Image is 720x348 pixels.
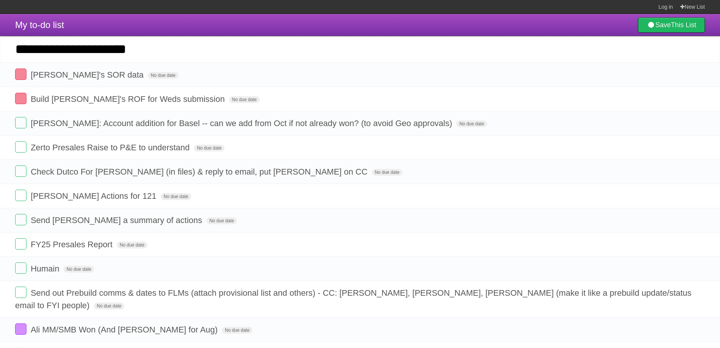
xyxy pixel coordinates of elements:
span: [PERSON_NAME]'s SOR data [31,70,146,80]
span: No due date [222,327,252,334]
span: No due date [229,96,260,103]
span: Zerto Presales Raise to P&E to understand [31,143,192,152]
span: Send out Prebuild comms & dates to FLMs (attach provisional list and others) - CC: [PERSON_NAME],... [15,288,692,310]
span: [PERSON_NAME]: Account addition for Basel -- can we add from Oct if not already won? (to avoid Ge... [31,119,454,128]
label: Done [15,69,26,80]
label: Done [15,287,26,298]
label: Done [15,262,26,274]
span: No due date [456,120,487,127]
label: Done [15,117,26,128]
span: Build [PERSON_NAME]'s ROF for Weds submission [31,94,227,104]
label: Done [15,323,26,335]
label: Done [15,141,26,153]
span: My to-do list [15,20,64,30]
b: This List [671,21,696,29]
label: Done [15,190,26,201]
span: No due date [194,145,225,151]
a: SaveThis List [638,17,705,33]
span: No due date [206,217,237,224]
span: Ali MM/SMB Won (And [PERSON_NAME] for Aug) [31,325,220,334]
span: No due date [63,266,94,273]
span: [PERSON_NAME] Actions for 121 [31,191,158,201]
span: FY25 Presales Report [31,240,114,249]
label: Done [15,93,26,104]
label: Done [15,214,26,225]
span: No due date [117,242,147,248]
span: Send [PERSON_NAME] a summary of actions [31,215,204,225]
span: No due date [372,169,403,176]
label: Done [15,165,26,177]
span: Check Dutco For [PERSON_NAME] (in files) & reply to email, put [PERSON_NAME] on CC [31,167,369,176]
span: No due date [161,193,191,200]
span: No due date [94,303,124,309]
span: No due date [148,72,178,79]
label: Done [15,238,26,250]
span: Humain [31,264,61,273]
